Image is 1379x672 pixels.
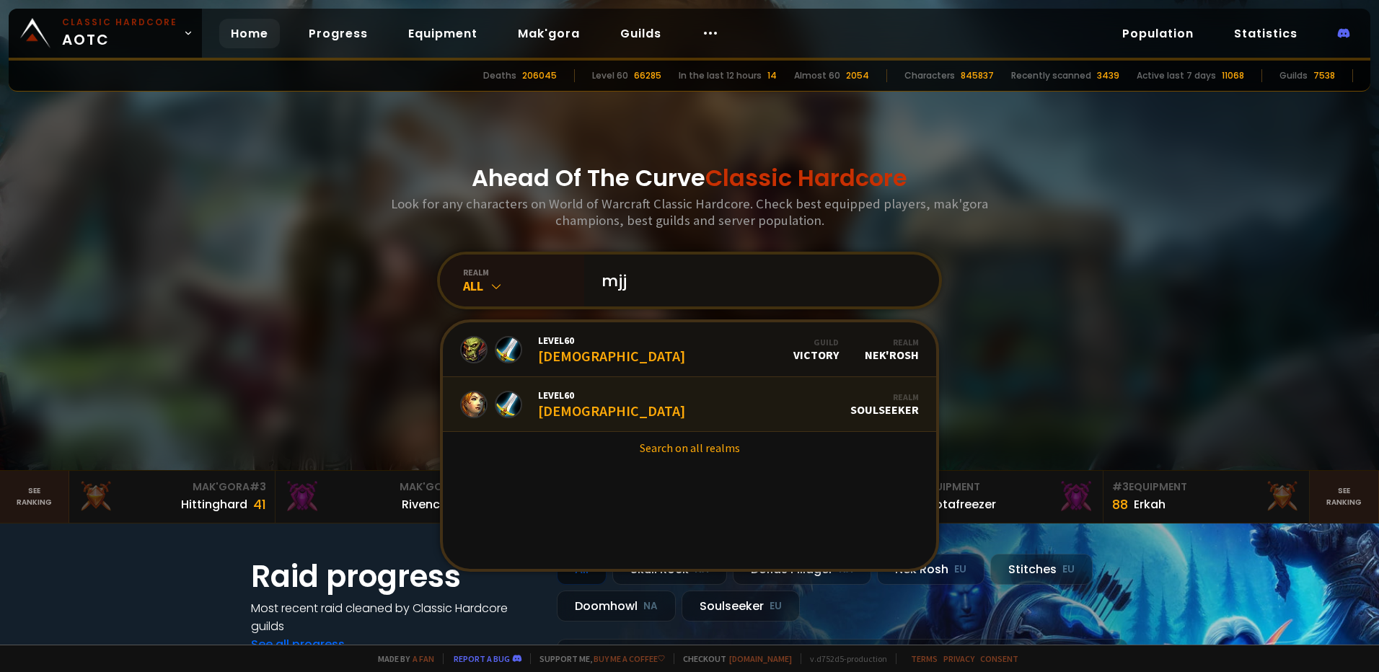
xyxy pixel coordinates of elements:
a: #2Equipment88Notafreezer [896,471,1103,523]
div: Mak'Gora [284,479,473,495]
div: 3439 [1097,69,1119,82]
a: Search on all realms [443,432,936,464]
div: 2054 [846,69,869,82]
a: Mak'Gora#2Rivench100 [276,471,483,523]
div: Almost 60 [794,69,840,82]
div: In the last 12 hours [679,69,762,82]
div: Soulseeker [850,392,919,417]
a: [DOMAIN_NAME] [729,653,792,664]
div: Realm [850,392,919,402]
a: Level60[DEMOGRAPHIC_DATA]RealmSoulseeker [443,377,936,432]
small: NA [643,599,658,614]
div: Characters [904,69,955,82]
div: 66285 [634,69,661,82]
div: Victory [793,337,839,362]
div: Active last 7 days [1137,69,1216,82]
a: Population [1111,19,1205,48]
a: Level60[DEMOGRAPHIC_DATA]GuildVictoryRealmNek'Rosh [443,322,936,377]
div: Doomhowl [557,591,676,622]
small: EU [1062,562,1075,577]
h4: Most recent raid cleaned by Classic Hardcore guilds [251,599,539,635]
div: 11068 [1222,69,1244,82]
a: See all progress [251,636,345,653]
a: Terms [911,653,938,664]
a: Consent [980,653,1018,664]
div: 7538 [1313,69,1335,82]
span: AOTC [62,16,177,50]
div: 41 [253,495,266,514]
div: Level 60 [592,69,628,82]
div: Hittinghard [181,495,247,513]
div: 14 [767,69,777,82]
div: [DEMOGRAPHIC_DATA] [538,389,685,420]
div: Deaths [483,69,516,82]
div: realm [463,267,584,278]
input: Search a character... [593,255,922,306]
a: Privacy [943,653,974,664]
div: Rivench [402,495,447,513]
a: Statistics [1222,19,1309,48]
div: Mak'Gora [78,479,267,495]
div: Erkah [1134,495,1166,513]
small: Classic Hardcore [62,16,177,29]
div: Nek'Rosh [865,337,919,362]
div: All [463,278,584,294]
span: # 3 [250,479,266,494]
span: Level 60 [538,334,685,347]
div: Soulseeker [682,591,800,622]
div: Equipment [1112,479,1301,495]
a: Equipment [397,19,489,48]
div: Nek'Rosh [877,554,984,585]
span: Made by [369,653,434,664]
a: Mak'Gora#3Hittinghard41 [69,471,276,523]
span: v. d752d5 - production [801,653,887,664]
div: [DEMOGRAPHIC_DATA] [538,334,685,365]
div: Guild [793,337,839,348]
div: Stitches [990,554,1093,585]
a: #3Equipment88Erkah [1103,471,1310,523]
span: Checkout [674,653,792,664]
a: Report a bug [454,653,510,664]
a: a fan [413,653,434,664]
div: 206045 [522,69,557,82]
span: # 3 [1112,479,1129,494]
h1: Raid progress [251,554,539,599]
a: Classic HardcoreAOTC [9,9,202,58]
a: Seeranking [1310,471,1379,523]
div: Recently scanned [1011,69,1091,82]
small: EU [954,562,966,577]
a: Progress [297,19,379,48]
a: Guilds [609,19,673,48]
div: Realm [865,337,919,348]
h1: Ahead Of The Curve [472,161,907,195]
div: 88 [1112,495,1128,514]
div: Equipment [905,479,1094,495]
a: Buy me a coffee [594,653,665,664]
div: Notafreezer [927,495,996,513]
small: EU [770,599,782,614]
span: Support me, [530,653,665,664]
a: Home [219,19,280,48]
a: Mak'gora [506,19,591,48]
div: Guilds [1279,69,1308,82]
span: Level 60 [538,389,685,402]
h3: Look for any characters on World of Warcraft Classic Hardcore. Check best equipped players, mak'g... [385,195,994,229]
span: Classic Hardcore [705,162,907,194]
div: 845837 [961,69,994,82]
